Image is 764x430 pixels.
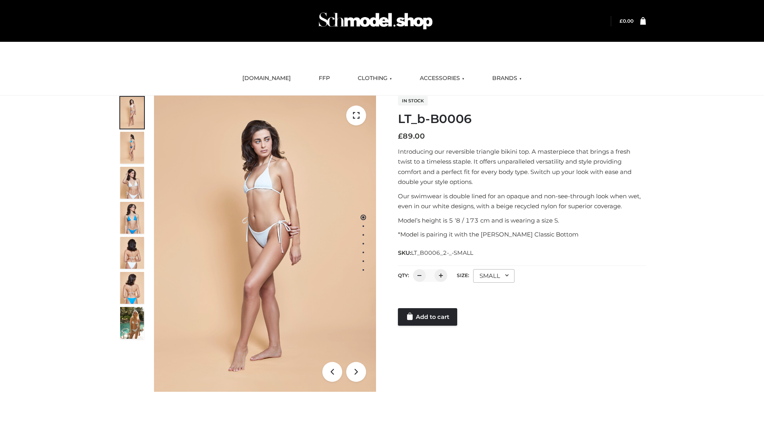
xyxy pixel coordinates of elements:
[398,112,646,126] h1: LT_b-B0006
[398,248,474,258] span: SKU:
[154,96,376,392] img: ArielClassicBikiniTop_CloudNine_AzureSky_OW114ECO_1
[120,272,144,304] img: ArielClassicBikiniTop_CloudNine_AzureSky_OW114ECO_8-scaled.jpg
[313,70,336,87] a: FFP
[398,308,457,326] a: Add to cart
[398,272,409,278] label: QTY:
[120,307,144,339] img: Arieltop_CloudNine_AzureSky2.jpg
[620,18,623,24] span: £
[398,215,646,226] p: Model’s height is 5 ‘8 / 173 cm and is wearing a size S.
[120,167,144,199] img: ArielClassicBikiniTop_CloudNine_AzureSky_OW114ECO_3-scaled.jpg
[120,97,144,129] img: ArielClassicBikiniTop_CloudNine_AzureSky_OW114ECO_1-scaled.jpg
[486,70,528,87] a: BRANDS
[236,70,297,87] a: [DOMAIN_NAME]
[411,249,473,256] span: LT_B0006_2-_-SMALL
[398,147,646,187] p: Introducing our reversible triangle bikini top. A masterpiece that brings a fresh twist to a time...
[120,132,144,164] img: ArielClassicBikiniTop_CloudNine_AzureSky_OW114ECO_2-scaled.jpg
[620,18,633,24] a: £0.00
[473,269,515,283] div: SMALL
[120,202,144,234] img: ArielClassicBikiniTop_CloudNine_AzureSky_OW114ECO_4-scaled.jpg
[398,191,646,211] p: Our swimwear is double lined for an opaque and non-see-through look when wet, even in our white d...
[398,96,428,106] span: In stock
[398,229,646,240] p: *Model is pairing it with the [PERSON_NAME] Classic Bottom
[120,237,144,269] img: ArielClassicBikiniTop_CloudNine_AzureSky_OW114ECO_7-scaled.jpg
[620,18,633,24] bdi: 0.00
[398,132,425,141] bdi: 89.00
[352,70,398,87] a: CLOTHING
[414,70,470,87] a: ACCESSORIES
[457,272,469,278] label: Size:
[316,5,435,37] img: Schmodel Admin 964
[398,132,403,141] span: £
